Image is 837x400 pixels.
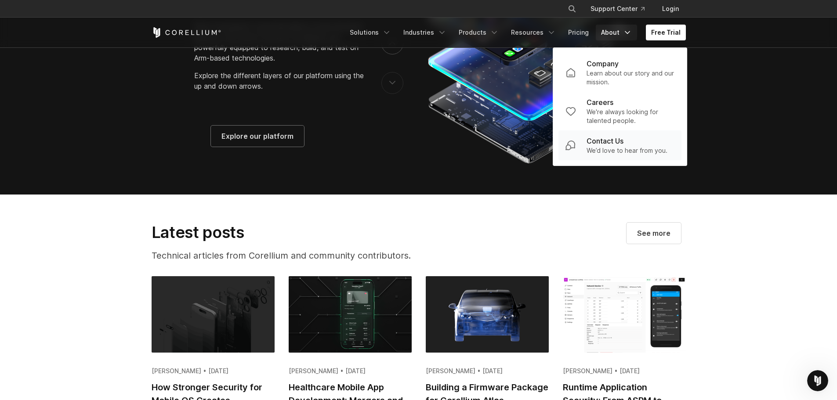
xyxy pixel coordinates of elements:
[426,276,549,353] img: Building a Firmware Package for Corellium Atlas
[587,136,623,146] p: Contact Us
[381,32,403,54] button: next
[563,276,686,353] img: Runtime Application Security: From ASPM to Real-Time Detection
[637,228,670,238] span: See more
[381,72,403,94] button: previous
[211,126,304,147] a: Explore our platform
[557,1,686,17] div: Navigation Menu
[344,25,686,40] div: Navigation Menu
[453,25,504,40] a: Products
[344,25,396,40] a: Solutions
[194,70,364,91] p: Explore the different layers of our platform using the up and down arrows.
[152,223,451,242] h2: Latest posts
[563,367,686,375] div: [PERSON_NAME] • [DATE]
[587,146,667,155] p: We’d love to hear from you.
[627,223,681,244] a: Visit our blog
[152,276,275,353] img: How Stronger Security for Mobile OS Creates Challenges for Testing Applications
[506,25,561,40] a: Resources
[596,25,637,40] a: About
[221,131,293,141] span: Explore our platform
[655,1,686,17] a: Login
[646,25,686,40] a: Free Trial
[587,108,674,125] p: We're always looking for talented people.
[587,58,619,69] p: Company
[563,25,594,40] a: Pricing
[152,27,221,38] a: Corellium Home
[152,367,275,375] div: [PERSON_NAME] • [DATE]
[152,249,451,262] p: Technical articles from Corellium and community contributors.
[558,130,681,160] a: Contact Us We’d love to hear from you.
[289,367,412,375] div: [PERSON_NAME] • [DATE]
[587,97,613,108] p: Careers
[583,1,652,17] a: Support Center
[289,276,412,353] img: Healthcare Mobile App Development: Mergers and Acquisitions Increase Risks
[564,1,580,17] button: Search
[426,367,549,375] div: [PERSON_NAME] • [DATE]
[587,69,674,86] p: Learn about our story and our mission.
[807,370,828,391] iframe: Intercom live chat
[558,92,681,130] a: Careers We're always looking for talented people.
[558,53,681,92] a: Company Learn about our story and our mission.
[398,25,452,40] a: Industries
